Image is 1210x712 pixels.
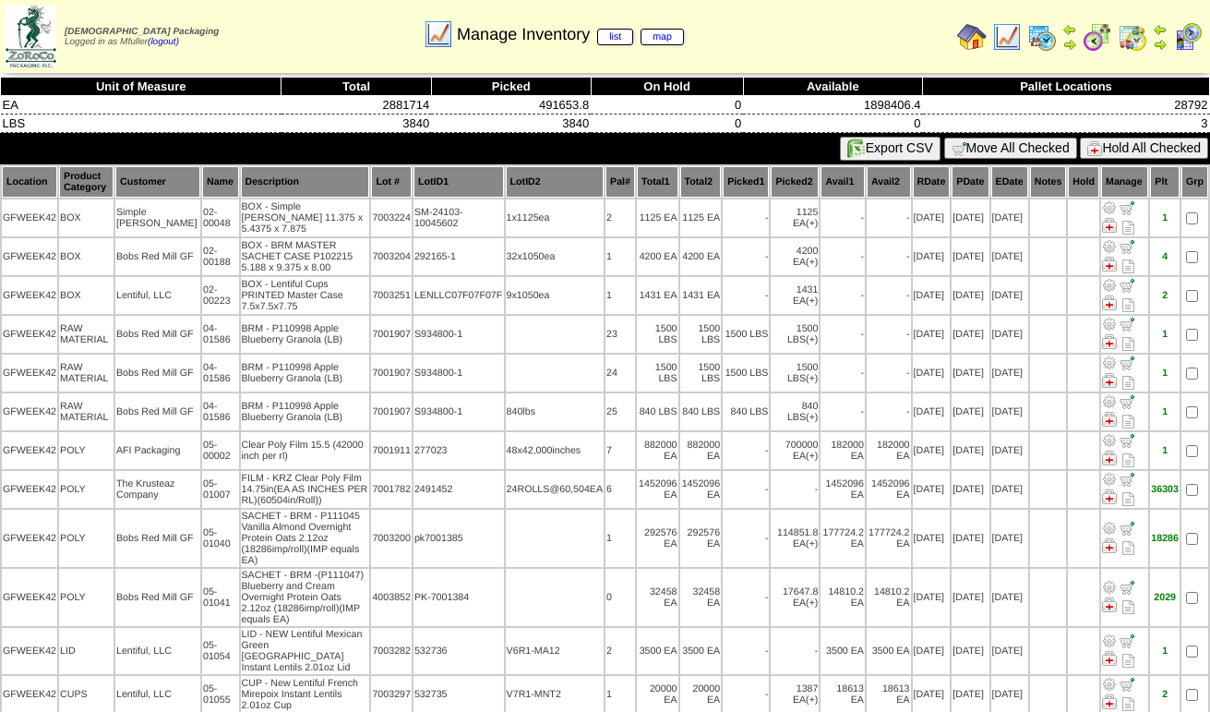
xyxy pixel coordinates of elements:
[913,355,951,392] td: [DATE]
[202,238,239,275] td: 02-00188
[241,471,370,508] td: FILM - KRZ Clear Poly Film 14.75in(EA AS INCHES PER RL)(60504in/Roll))
[241,510,370,567] td: SACHET - BRM - P111045 Vanilla Almond Overnight Protein Oats 2.12oz (18286imp/roll)(IMP equals EA)
[241,166,370,198] th: Description
[743,115,922,133] td: 0
[1102,412,1117,427] img: Manage Hold
[923,115,1210,133] td: 3
[2,355,57,392] td: GFWEEK42
[723,199,769,236] td: -
[806,538,818,549] div: (+)
[821,510,865,567] td: 177724.2 EA
[1153,37,1168,52] img: arrowright.gif
[1102,451,1117,465] img: Manage Hold
[821,393,865,430] td: -
[1102,296,1117,310] img: Manage Hold
[806,373,818,384] div: (+)
[913,277,951,314] td: [DATE]
[605,316,635,353] td: 23
[591,96,743,115] td: 0
[1062,22,1077,37] img: arrowleft.gif
[821,471,865,508] td: 1452096 EA
[202,199,239,236] td: 02-00048
[115,471,200,508] td: The Krusteaz Company
[680,569,722,626] td: 32458 EA
[1151,212,1179,223] div: 1
[202,432,239,469] td: 05-00002
[59,393,114,430] td: RAW MATERIAL
[771,471,819,508] td: -
[371,316,412,353] td: 7001907
[723,166,769,198] th: Picked1
[991,355,1028,392] td: [DATE]
[2,471,57,508] td: GFWEEK42
[282,96,431,115] td: 2881714
[1151,329,1179,340] div: 1
[241,199,370,236] td: BOX - Simple [PERSON_NAME] 11.375 x 5.4375 x 7.875
[605,277,635,314] td: 1
[413,471,504,508] td: 2491452
[1102,394,1117,409] img: Adjust
[743,96,922,115] td: 1898406.4
[1122,453,1134,467] i: Note
[923,96,1210,115] td: 28792
[597,29,633,45] a: list
[991,510,1028,567] td: [DATE]
[1030,166,1067,198] th: Notes
[413,569,504,626] td: PK-7001384
[806,451,818,462] div: (+)
[821,277,865,314] td: -
[605,471,635,508] td: 6
[59,199,114,236] td: BOX
[723,393,769,430] td: 840 LBS
[1,96,282,115] td: EA
[241,432,370,469] td: Clear Poly Film 15.5 (42000 inch per rl)
[1122,298,1134,312] i: Note
[605,199,635,236] td: 2
[202,166,239,198] th: Name
[1,78,282,96] th: Unit of Measure
[202,355,239,392] td: 04-01586
[605,393,635,430] td: 25
[1027,22,1057,52] img: calendarprod.gif
[371,510,412,567] td: 7003200
[867,432,911,469] td: 182000 EA
[867,199,911,236] td: -
[371,166,412,198] th: Lot #
[1120,200,1134,215] img: Move
[680,471,722,508] td: 1452096 EA
[1,115,282,133] td: LBS
[371,277,412,314] td: 7003251
[867,238,911,275] td: -
[867,277,911,314] td: -
[605,238,635,275] td: 1
[1102,317,1117,332] img: Adjust
[371,199,412,236] td: 7003224
[1120,239,1134,254] img: Move
[2,432,57,469] td: GFWEEK42
[1120,356,1134,370] img: Move
[867,355,911,392] td: -
[952,199,988,236] td: [DATE]
[1102,538,1117,553] img: Manage Hold
[957,22,987,52] img: home.gif
[457,25,684,44] span: Manage Inventory
[944,138,1077,159] button: Move All Checked
[2,569,57,626] td: GFWEEK42
[115,277,200,314] td: Lentiful, LLC
[1120,317,1134,332] img: Move
[1120,278,1134,293] img: Move
[1120,433,1134,448] img: Move
[59,510,114,567] td: POLY
[913,393,951,430] td: [DATE]
[202,569,239,626] td: 05-01041
[605,355,635,392] td: 24
[605,569,635,626] td: 0
[148,37,179,47] a: (logout)
[1102,334,1117,349] img: Manage Hold
[771,316,819,353] td: 1500 LBS
[771,166,819,198] th: Picked2
[991,471,1028,508] td: [DATE]
[1102,489,1117,504] img: Manage Hold
[821,199,865,236] td: -
[115,238,200,275] td: Bobs Red Mill GF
